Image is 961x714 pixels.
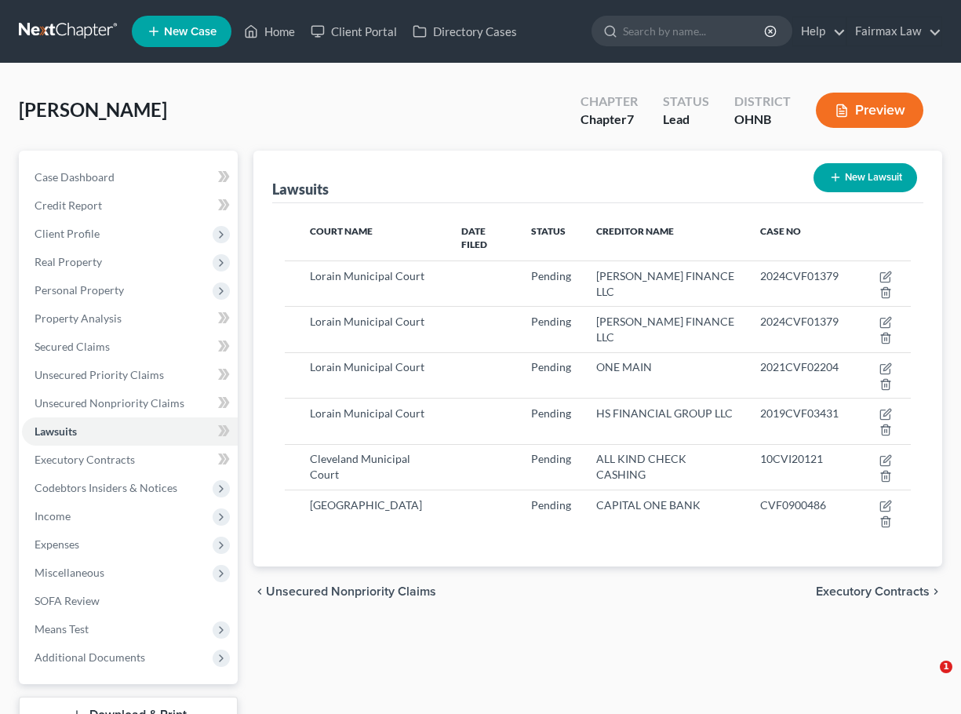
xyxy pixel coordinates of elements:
[760,360,839,373] span: 2021CVF02204
[22,191,238,220] a: Credit Report
[596,315,734,344] span: [PERSON_NAME] FINANCE LLC
[35,340,110,353] span: Secured Claims
[22,587,238,615] a: SOFA Review
[734,93,791,111] div: District
[596,269,734,298] span: [PERSON_NAME] FINANCE LLC
[531,360,571,373] span: Pending
[35,199,102,212] span: Credit Report
[22,389,238,417] a: Unsecured Nonpriority Claims
[310,406,424,420] span: Lorain Municipal Court
[22,446,238,474] a: Executory Contracts
[310,315,424,328] span: Lorain Municipal Court
[760,315,839,328] span: 2024CVF01379
[663,93,709,111] div: Status
[760,225,801,237] span: Case No
[596,225,674,237] span: Creditor Name
[847,17,941,46] a: Fairmax Law
[35,594,100,607] span: SOFA Review
[531,498,571,512] span: Pending
[596,452,686,481] span: ALL KIND CHECK CASHING
[531,269,571,282] span: Pending
[531,315,571,328] span: Pending
[272,180,329,199] div: Lawsuits
[35,368,164,381] span: Unsecured Priority Claims
[310,269,424,282] span: Lorain Municipal Court
[816,585,942,598] button: Executory Contracts chevron_right
[35,311,122,325] span: Property Analysis
[303,17,405,46] a: Client Portal
[581,111,638,129] div: Chapter
[531,225,566,237] span: Status
[310,225,373,237] span: Court Name
[35,227,100,240] span: Client Profile
[816,585,930,598] span: Executory Contracts
[760,406,839,420] span: 2019CVF03431
[627,111,634,126] span: 7
[940,661,952,673] span: 1
[596,498,701,512] span: CAPITAL ONE BANK
[623,16,766,46] input: Search by name...
[35,481,177,494] span: Codebtors Insiders & Notices
[663,111,709,129] div: Lead
[760,452,823,465] span: 10CVI20121
[760,269,839,282] span: 2024CVF01379
[35,509,71,523] span: Income
[581,93,638,111] div: Chapter
[35,650,145,664] span: Additional Documents
[19,98,167,121] span: [PERSON_NAME]
[596,406,733,420] span: HS FINANCIAL GROUP LLC
[461,225,487,250] span: Date Filed
[35,283,124,297] span: Personal Property
[531,406,571,420] span: Pending
[22,361,238,389] a: Unsecured Priority Claims
[310,452,410,481] span: Cleveland Municipal Court
[35,537,79,551] span: Expenses
[310,498,422,512] span: [GEOGRAPHIC_DATA]
[814,163,917,192] button: New Lawsuit
[35,424,77,438] span: Lawsuits
[908,661,945,698] iframe: Intercom live chat
[22,417,238,446] a: Lawsuits
[35,170,115,184] span: Case Dashboard
[35,255,102,268] span: Real Property
[930,585,942,598] i: chevron_right
[310,360,424,373] span: Lorain Municipal Court
[253,585,266,598] i: chevron_left
[734,111,791,129] div: OHNB
[164,26,217,38] span: New Case
[816,93,923,128] button: Preview
[22,163,238,191] a: Case Dashboard
[22,304,238,333] a: Property Analysis
[35,566,104,579] span: Miscellaneous
[35,622,89,636] span: Means Test
[531,452,571,465] span: Pending
[253,585,436,598] button: chevron_left Unsecured Nonpriority Claims
[405,17,525,46] a: Directory Cases
[760,498,826,512] span: CVF0900486
[35,396,184,410] span: Unsecured Nonpriority Claims
[236,17,303,46] a: Home
[22,333,238,361] a: Secured Claims
[596,360,652,373] span: ONE MAIN
[266,585,436,598] span: Unsecured Nonpriority Claims
[793,17,846,46] a: Help
[35,453,135,466] span: Executory Contracts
